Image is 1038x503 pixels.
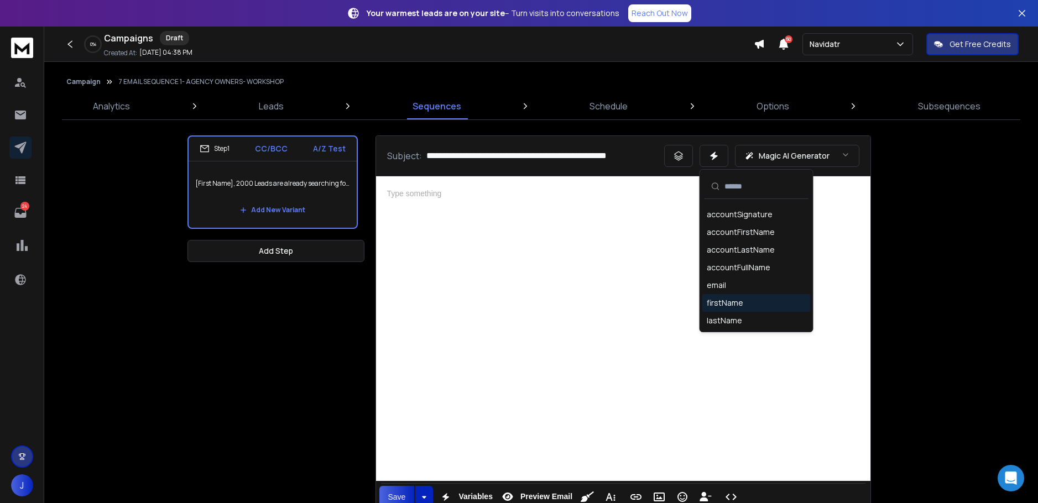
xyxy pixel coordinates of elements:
[406,93,468,119] a: Sequences
[456,492,495,501] span: Variables
[139,48,192,57] p: [DATE] 04:38 PM
[413,99,461,113] p: Sequences
[195,168,350,199] p: [First Name], 2000 Leads are already searching for you
[750,93,796,119] a: Options
[259,99,284,113] p: Leads
[231,199,314,221] button: Add New Variant
[810,39,844,50] p: Navidatr
[707,244,775,255] div: accountLastName
[93,99,130,113] p: Analytics
[911,93,987,119] a: Subsequences
[104,49,137,57] p: Created At:
[707,209,773,220] div: accountSignature
[66,77,101,86] button: Campaign
[707,262,770,273] div: accountFullName
[757,99,789,113] p: Options
[735,145,859,167] button: Magic AI Generator
[632,8,688,19] p: Reach Out Now
[518,492,575,501] span: Preview Email
[707,297,743,308] div: firstName
[160,31,189,45] div: Draft
[90,41,96,48] p: 0 %
[313,143,346,154] p: A/Z Test
[367,8,619,19] p: – Turn visits into conversations
[387,149,422,163] p: Subject:
[707,227,775,238] div: accountFirstName
[367,8,505,18] strong: Your warmest leads are on your site
[252,93,290,119] a: Leads
[187,135,358,229] li: Step1CC/BCCA/Z Test[First Name], 2000 Leads are already searching for youAdd New Variant
[628,4,691,22] a: Reach Out Now
[998,465,1024,491] div: Open Intercom Messenger
[11,474,33,496] button: J
[950,39,1011,50] p: Get Free Credits
[200,144,229,154] div: Step 1
[583,93,634,119] a: Schedule
[707,280,726,291] div: email
[11,38,33,58] img: logo
[590,99,628,113] p: Schedule
[104,32,153,45] h1: Campaigns
[187,240,364,262] button: Add Step
[20,202,29,211] p: 24
[759,150,830,161] p: Magic AI Generator
[86,93,137,119] a: Analytics
[785,35,792,43] span: 50
[926,33,1019,55] button: Get Free Credits
[255,143,288,154] p: CC/BCC
[118,77,284,86] p: 7 EMAIL SEQUENCE 1- AGENCY OWNERS- WORKSHOP
[9,202,32,224] a: 24
[918,99,980,113] p: Subsequences
[707,315,742,326] div: lastName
